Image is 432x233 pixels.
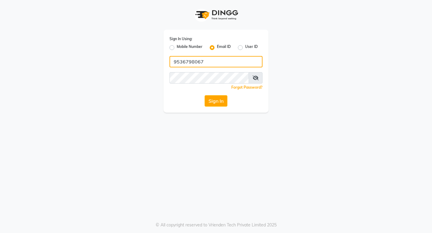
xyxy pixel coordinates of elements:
img: logo1.svg [192,6,240,24]
label: Sign In Using: [169,36,192,42]
label: User ID [245,44,258,51]
label: Email ID [217,44,231,51]
input: Username [169,56,262,67]
a: Forgot Password? [231,85,262,90]
input: Username [169,72,249,84]
button: Sign In [205,95,227,107]
label: Mobile Number [177,44,202,51]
